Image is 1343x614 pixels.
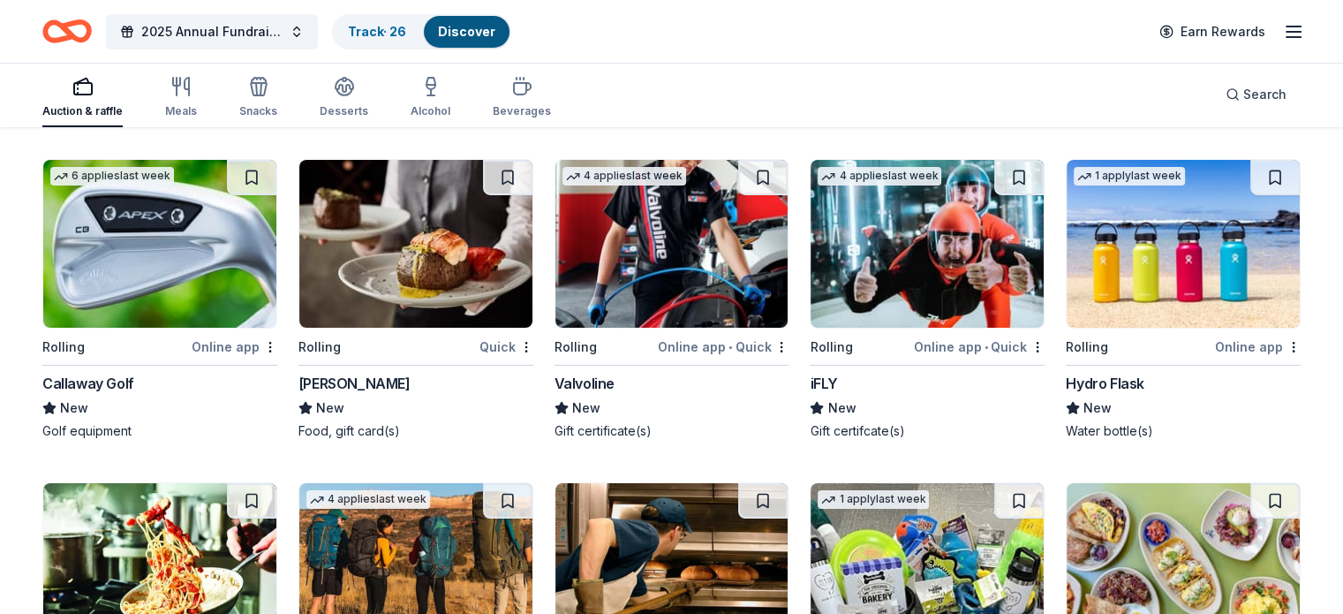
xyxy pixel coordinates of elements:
[1243,84,1286,105] span: Search
[42,159,277,440] a: Image for Callaway Golf6 applieslast weekRollingOnline appCallaway GolfNewGolf equipment
[1083,398,1112,419] span: New
[493,104,551,118] div: Beverages
[810,422,1045,440] div: Gift certifcate(s)
[320,69,368,127] button: Desserts
[555,337,597,358] div: Rolling
[728,340,732,354] span: •
[60,398,88,419] span: New
[555,373,615,394] div: Valvoline
[1211,77,1301,112] button: Search
[239,104,277,118] div: Snacks
[985,340,988,354] span: •
[1149,16,1276,48] a: Earn Rewards
[810,159,1045,440] a: Image for iFLY4 applieslast weekRollingOnline app•QuickiFLYNewGift certifcate(s)
[493,69,551,127] button: Beverages
[1215,336,1301,358] div: Online app
[165,104,197,118] div: Meals
[1074,167,1185,186] div: 1 apply last week
[42,337,85,358] div: Rolling
[555,160,788,328] img: Image for Valvoline
[298,159,533,440] a: Image for Fleming'sRollingQuick[PERSON_NAME]NewFood, gift card(s)
[165,69,197,127] button: Meals
[43,160,276,328] img: Image for Callaway Golf
[1066,422,1301,440] div: Water bottle(s)
[239,69,277,127] button: Snacks
[1066,373,1144,394] div: Hydro Flask
[316,398,344,419] span: New
[555,422,789,440] div: Gift certificate(s)
[411,69,450,127] button: Alcohol
[192,336,277,358] div: Online app
[42,69,123,127] button: Auction & raffle
[1066,159,1301,440] a: Image for Hydro Flask1 applylast weekRollingOnline appHydro FlaskNewWater bottle(s)
[1067,160,1300,328] img: Image for Hydro Flask
[658,336,788,358] div: Online app Quick
[42,11,92,52] a: Home
[298,337,341,358] div: Rolling
[306,490,430,509] div: 4 applies last week
[827,398,856,419] span: New
[42,422,277,440] div: Golf equipment
[141,21,283,42] span: 2025 Annual Fundraiser
[811,160,1044,328] img: Image for iFLY
[555,159,789,440] a: Image for Valvoline4 applieslast weekRollingOnline app•QuickValvolineNewGift certificate(s)
[818,167,941,186] div: 4 applies last week
[810,337,852,358] div: Rolling
[320,104,368,118] div: Desserts
[42,104,123,118] div: Auction & raffle
[479,336,533,358] div: Quick
[818,490,929,509] div: 1 apply last week
[348,24,406,39] a: Track· 26
[332,14,511,49] button: Track· 26Discover
[562,167,686,186] div: 4 applies last week
[50,167,174,186] div: 6 applies last week
[411,104,450,118] div: Alcohol
[810,373,837,394] div: iFLY
[298,422,533,440] div: Food, gift card(s)
[299,160,532,328] img: Image for Fleming's
[106,14,318,49] button: 2025 Annual Fundraiser
[298,373,411,394] div: [PERSON_NAME]
[914,336,1045,358] div: Online app Quick
[1066,337,1108,358] div: Rolling
[42,373,134,394] div: Callaway Golf
[438,24,495,39] a: Discover
[572,398,600,419] span: New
